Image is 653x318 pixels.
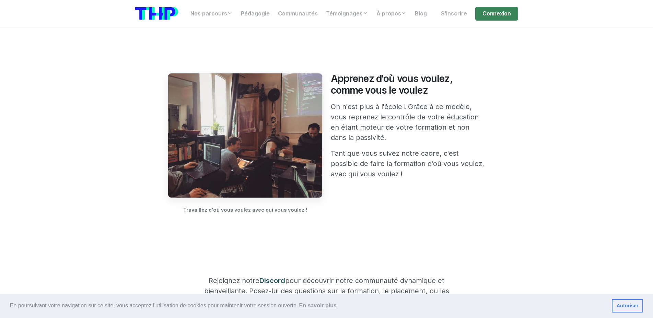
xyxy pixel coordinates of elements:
a: Blog [411,7,431,21]
a: Communautés [274,7,322,21]
span: En poursuivant votre navigation sur ce site, vous acceptez l’utilisation de cookies pour mainteni... [10,301,606,311]
a: Pédagogie [237,7,274,21]
a: Nos parcours [186,7,237,21]
p: Rejoignez notre pour découvrir notre communauté dynamique et bienveillante. Posez-lui des questio... [200,275,453,306]
figcaption: Travaillez d'où vous voulez avec qui vous voulez ! [168,206,323,214]
a: dismiss cookie message [612,299,643,313]
img: étudiants qui se forment au développement web [168,73,323,198]
img: logo [135,7,178,20]
a: À propos [372,7,411,21]
p: Tant que vous suivez notre cadre, c'est possible de faire la formation d'où vous voulez, avec qui... [331,148,486,179]
a: S'inscrire [437,7,471,21]
p: On n'est plus à l'école ! Grâce à ce modèle, vous reprenez le contrôle de votre éducation en étan... [331,102,486,143]
h3: Apprenez d'où vous voulez, comme vous le voulez [331,73,486,96]
a: Témoignages [322,7,372,21]
a: learn more about cookies [298,301,338,311]
a: Connexion [475,7,518,21]
span: Discord [259,276,285,285]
